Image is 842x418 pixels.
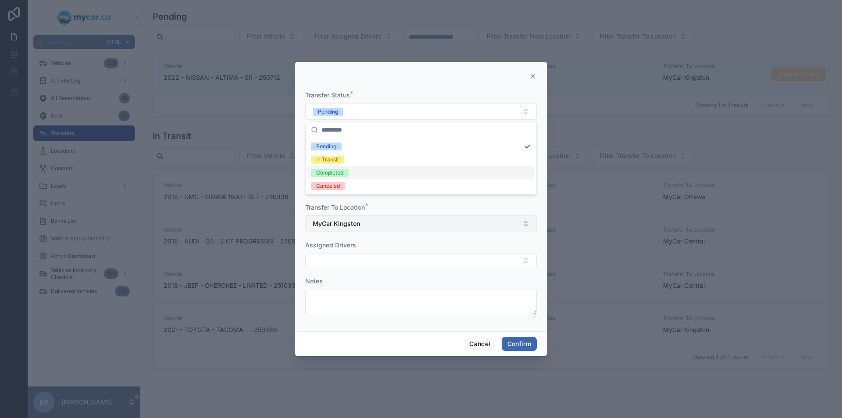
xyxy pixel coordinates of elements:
[313,219,360,228] span: MyCar Kingston
[305,91,350,99] span: Transfer Status
[305,277,323,285] span: Notes
[316,182,340,190] div: Canceled
[305,103,537,120] button: Select Button
[306,138,536,194] div: Suggestions
[464,337,496,351] button: Cancel
[316,156,339,164] div: In Transit
[316,143,336,150] div: Pending
[305,241,356,249] span: Assigned Drivers
[305,204,365,211] span: Transfer To Location
[305,253,537,268] button: Select Button
[316,169,343,177] div: Completed
[502,337,537,351] button: Confirm
[305,215,537,232] button: Select Button
[318,108,338,116] div: Pending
